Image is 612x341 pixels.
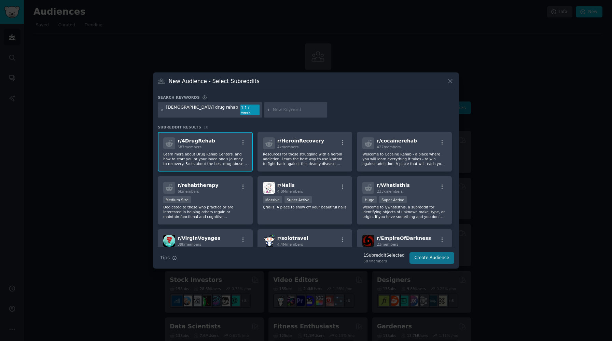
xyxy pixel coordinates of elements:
span: r/ VirginVoyages [178,235,220,241]
p: r/Nails: A place to show off your beautiful nails [263,205,347,209]
img: solotravel [263,235,275,247]
h3: New Audience - Select Subreddits [169,78,260,85]
p: Dedicated to those who practice or are interested in helping others regain or maintain functional... [163,205,247,219]
span: Tips [160,254,170,261]
h3: Search keywords [158,95,200,100]
span: 587 members [178,145,201,149]
div: Super Active [284,196,312,203]
button: Tips [158,252,179,264]
div: 1 Subreddit Selected [363,253,404,259]
div: Super Active [379,196,407,203]
span: Subreddit Results [158,125,201,129]
span: 427 members [377,145,401,149]
span: r/ EmpireOfDarkness [377,235,431,241]
div: Massive [263,196,282,203]
p: Welcome to Cocaine Rehab - a place where you will learn everything it takes - to win against addi... [362,152,446,166]
span: 39k members [178,242,201,246]
span: r/ Nails [277,182,295,188]
div: [DEMOGRAPHIC_DATA] drug rehab [166,105,238,115]
span: r/ Whatisthis [377,182,410,188]
span: 233k members [377,189,403,193]
span: r/ HeroinRecovery [277,138,324,144]
input: New Keyword [273,107,325,113]
span: r/ cocainerehab [377,138,417,144]
div: Medium Size [163,196,191,203]
img: EmpireOfDarkness [362,235,374,247]
span: 10 [204,125,208,129]
span: 6k members [178,189,199,193]
span: r/ 4DrugRehab [178,138,215,144]
span: 4k members [277,145,299,149]
p: Welcome to r/whatisthis, a subreddit for identifying objects of unknown make, type, or origin. If... [362,205,446,219]
div: 1.1 / week [240,105,260,115]
img: VirginVoyages [163,235,175,247]
span: r/ solotravel [277,235,308,241]
p: Resources for those struggling with a heroin addiction. Learn the best way to use kratom to fight... [263,152,347,166]
span: 4.0M members [277,189,303,193]
p: Learn more about Drug Rehab Centers, and how to start you or your loved one's journey to recovery... [163,152,247,166]
span: r/ rehabtherapy [178,182,219,188]
div: Huge [362,196,377,203]
img: Nails [263,182,275,194]
span: 23 members [377,242,398,246]
div: 587 Members [363,259,404,263]
span: 4.4M members [277,242,303,246]
button: Create Audience [409,252,455,264]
